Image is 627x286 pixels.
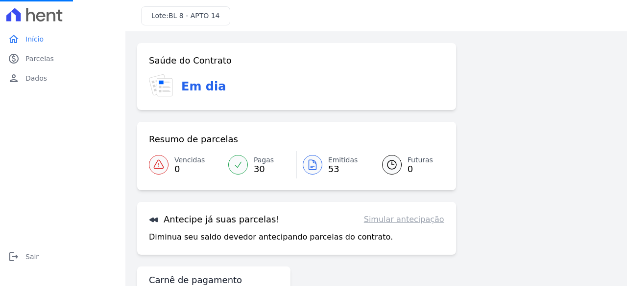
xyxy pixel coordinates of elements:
[328,155,358,165] span: Emitidas
[174,165,205,173] span: 0
[25,252,39,262] span: Sair
[25,54,54,64] span: Parcelas
[149,55,232,66] h3: Saúde do Contrato
[149,133,238,145] h3: Resumo de parcelas
[370,151,444,178] a: Futuras 0
[4,247,121,266] a: logoutSair
[149,274,242,286] h3: Carnê de pagamento
[254,155,274,165] span: Pagas
[149,214,280,225] h3: Antecipe já suas parcelas!
[8,53,20,65] i: paid
[8,72,20,84] i: person
[4,68,121,88] a: personDados
[328,165,358,173] span: 53
[408,155,433,165] span: Futuras
[4,29,121,49] a: homeInício
[149,231,393,243] p: Diminua seu saldo devedor antecipando parcelas do contrato.
[25,73,47,83] span: Dados
[169,12,220,20] span: BL 8 - APTO 14
[364,214,444,225] a: Simular antecipação
[254,165,274,173] span: 30
[297,151,370,178] a: Emitidas 53
[8,33,20,45] i: home
[4,49,121,68] a: paidParcelas
[25,34,44,44] span: Início
[174,155,205,165] span: Vencidas
[408,165,433,173] span: 0
[151,11,220,21] h3: Lote:
[222,151,296,178] a: Pagas 30
[8,251,20,263] i: logout
[181,78,226,95] h3: Em dia
[149,151,222,178] a: Vencidas 0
